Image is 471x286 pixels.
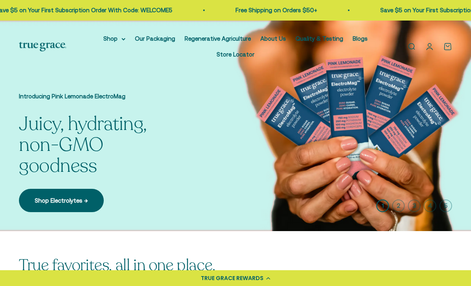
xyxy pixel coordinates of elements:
button: 3 [408,199,421,212]
split-lines: Juicy, hydrating, non-GMO goodness [19,111,177,179]
button: 2 [392,199,405,212]
button: 1 [376,199,389,212]
summary: Shop [103,34,125,43]
a: Regenerative Agriculture [185,35,251,42]
div: TRUE GRACE REWARDS [201,274,264,282]
a: Quality & Testing [295,35,343,42]
a: About Us [260,35,286,42]
a: Our Packaging [135,35,175,42]
button: 4 [424,199,436,212]
a: Store Locator [217,51,254,58]
button: 5 [439,199,452,212]
a: Shop Electrolytes → [19,189,104,212]
split-lines: True favorites, all in one place. [19,254,215,276]
p: Introducing Pink Lemonade ElectroMag [19,92,177,101]
a: Blogs [353,35,368,42]
a: Free Shipping on Orders $50+ [219,7,301,13]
